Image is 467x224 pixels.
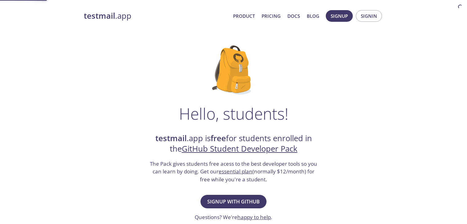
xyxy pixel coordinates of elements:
[179,104,288,123] h1: Hello, students!
[195,213,272,221] h3: Questions? We're .
[361,12,377,20] span: Signin
[356,10,382,22] button: Signin
[182,143,298,154] a: GitHub Student Developer Pack
[233,12,255,20] a: Product
[84,11,228,21] a: testmail.app
[331,12,348,20] span: Signup
[149,160,318,183] h3: The Pack gives students free acess to the best developer tools so you can learn by doing. Get our...
[262,12,281,20] a: Pricing
[211,133,226,144] strong: free
[326,10,353,22] button: Signup
[237,214,271,221] a: happy to help
[149,133,318,154] h2: .app is for students enrolled in the
[200,195,267,208] button: Signup with GitHub
[219,168,252,175] a: essential plan
[155,133,187,144] strong: testmail
[287,12,300,20] a: Docs
[207,197,260,206] span: Signup with GitHub
[307,12,319,20] a: Blog
[84,10,115,21] strong: testmail
[212,45,255,95] img: github-student-backpack.png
